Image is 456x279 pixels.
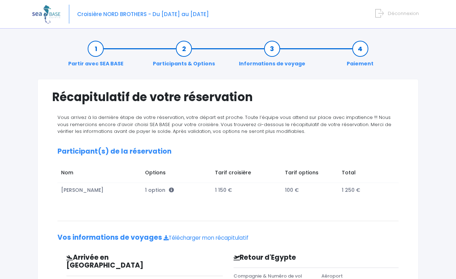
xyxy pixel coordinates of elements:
[211,165,281,183] td: Tarif croisière
[57,234,399,242] h2: Vos informations de voyages
[228,254,360,262] h3: Retour d'Egypte
[281,165,338,183] td: Tarif options
[235,45,309,68] a: Informations de voyage
[388,10,419,17] span: Déconnexion
[343,45,377,68] a: Paiement
[145,186,174,194] span: 1 option
[65,45,127,68] a: Partir avec SEA BASE
[141,165,211,183] td: Options
[211,183,281,198] td: 1 150 €
[164,234,249,241] a: Télécharger mon récapitulatif
[338,165,391,183] td: Total
[57,165,141,183] td: Nom
[61,254,186,270] h3: Arrivée en [GEOGRAPHIC_DATA]
[57,148,399,156] h2: Participant(s) de la réservation
[281,183,338,198] td: 100 €
[57,114,391,135] span: Vous arrivez à la dernière étape de votre réservation, votre départ est proche. Toute l’équipe vo...
[77,10,209,18] span: Croisière NORD BROTHERS - Du [DATE] au [DATE]
[149,45,219,68] a: Participants & Options
[57,183,141,198] td: [PERSON_NAME]
[52,90,404,104] h1: Récapitulatif de votre réservation
[338,183,391,198] td: 1 250 €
